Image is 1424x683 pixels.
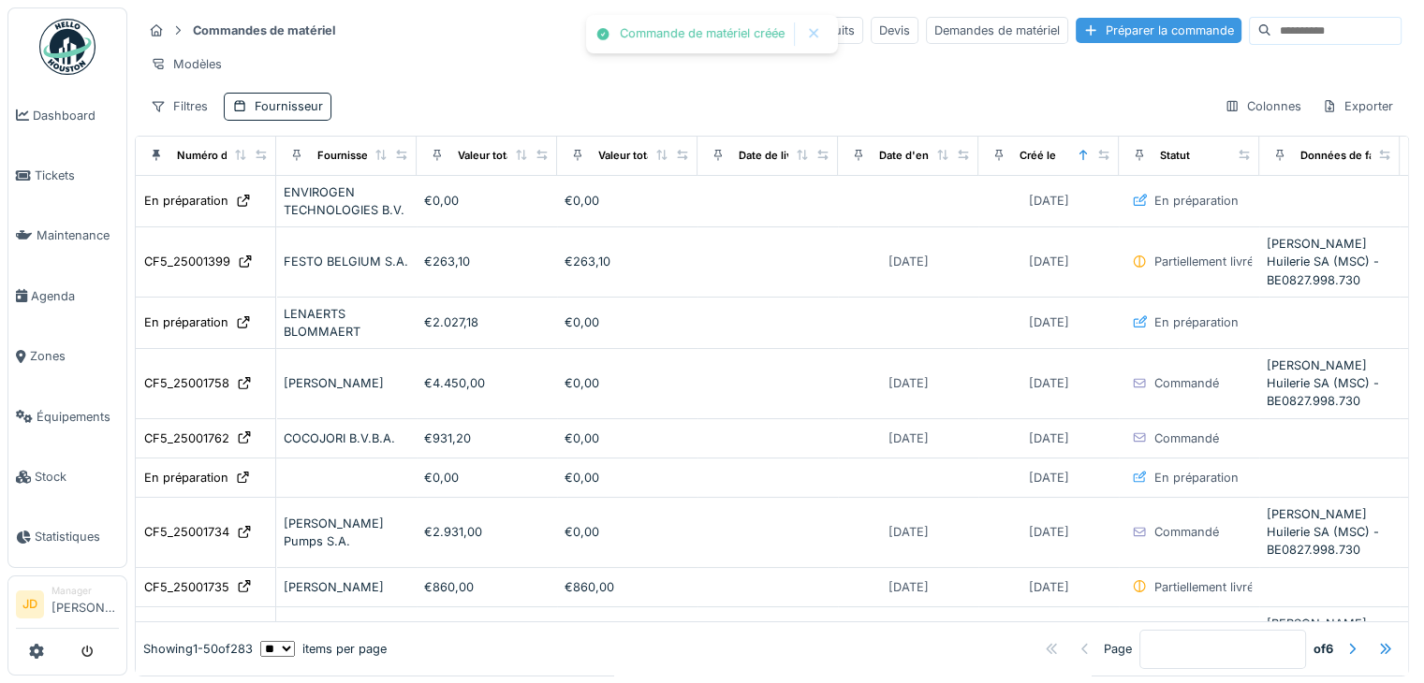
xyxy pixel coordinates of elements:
[888,429,929,447] div: [DATE]
[144,192,228,210] div: En préparation
[1154,374,1219,392] div: Commandé
[8,206,126,266] a: Maintenance
[33,107,119,124] span: Dashboard
[143,640,253,658] div: Showing 1 - 50 of 283
[1154,469,1239,487] div: En préparation
[16,590,44,618] li: JD
[1267,235,1392,289] div: [PERSON_NAME] Huilerie SA (MSC) - BE0827.998.730
[317,148,378,164] div: Fournisseur
[1029,374,1069,392] div: [DATE]
[888,523,929,541] div: [DATE]
[1154,523,1219,541] div: Commandé
[458,148,588,164] div: Valeur totale commandée
[284,253,409,270] div: FESTO BELGIUM S.A.
[888,374,929,392] div: [DATE]
[8,386,126,446] a: Équipements
[565,253,690,270] div: €263,10
[888,253,929,270] div: [DATE]
[1029,192,1069,210] div: [DATE]
[1267,356,1392,411] div: [PERSON_NAME] Huilerie SA (MSC) - BE0827.998.730
[35,167,119,184] span: Tickets
[284,183,409,219] div: ENVIROGEN TECHNOLOGIES B.V.
[424,253,550,270] div: €263,10
[565,523,690,541] div: €0,00
[144,253,230,270] div: CF5_25001399
[185,22,343,39] strong: Commandes de matériel
[142,93,216,120] div: Filtres
[424,429,550,447] div: €931,20
[284,515,409,550] div: [PERSON_NAME] Pumps S.A.
[144,374,229,392] div: CF5_25001758
[31,287,119,305] span: Agenda
[8,327,126,386] a: Zones
[1076,18,1241,43] div: Préparer la commande
[1154,192,1239,210] div: En préparation
[8,266,126,326] a: Agenda
[565,374,690,392] div: €0,00
[1267,505,1392,559] div: [PERSON_NAME] Huilerie SA (MSC) - BE0827.998.730
[144,523,229,541] div: CF5_25001734
[144,313,228,331] div: En préparation
[1160,148,1190,164] div: Statut
[177,148,294,164] div: Numéro de commande
[37,226,119,244] span: Maintenance
[565,429,690,447] div: €0,00
[424,374,550,392] div: €4.450,00
[1029,253,1069,270] div: [DATE]
[144,469,228,487] div: En préparation
[1029,578,1069,596] div: [DATE]
[255,97,323,115] div: Fournisseur
[30,347,119,365] span: Zones
[1314,640,1333,658] strong: of 6
[565,578,690,596] div: €860,00
[888,578,929,596] div: [DATE]
[424,313,550,331] div: €2.027,18
[1020,148,1056,164] div: Créé le
[37,408,119,426] span: Équipements
[871,17,918,44] div: Devis
[51,584,119,624] li: [PERSON_NAME]
[620,26,785,42] div: Commande de matériel créée
[424,578,550,596] div: €860,00
[1104,640,1132,658] div: Page
[926,17,1068,44] div: Demandes de matériel
[879,148,1032,164] div: Date d'envoi de la commande
[424,469,550,487] div: €0,00
[1216,93,1310,120] div: Colonnes
[8,446,126,506] a: Stock
[8,145,126,205] a: Tickets
[39,19,95,75] img: Badge_color-CXgf-gQk.svg
[144,429,229,447] div: CF5_25001762
[1154,253,1254,270] div: Partiellement livré
[142,51,230,78] div: Modèles
[1154,429,1219,447] div: Commandé
[51,584,119,598] div: Manager
[35,528,119,545] span: Statistiques
[284,305,409,341] div: LENAERTS BLOMMAERT
[1029,469,1069,487] div: [DATE]
[284,578,409,596] div: [PERSON_NAME]
[739,148,824,164] div: Date de livraison
[260,640,387,658] div: items per page
[1029,523,1069,541] div: [DATE]
[1300,148,1420,164] div: Données de facturation
[1029,313,1069,331] div: [DATE]
[565,192,690,210] div: €0,00
[1029,429,1069,447] div: [DATE]
[598,148,708,164] div: Valeur totale facturée
[284,374,409,392] div: [PERSON_NAME]
[284,429,409,447] div: COCOJORI B.V.B.A.
[1314,93,1402,120] div: Exporter
[424,192,550,210] div: €0,00
[35,468,119,486] span: Stock
[1267,615,1392,669] div: [PERSON_NAME] Oleochemicals S.A. - BE0471.546.593
[565,313,690,331] div: €0,00
[8,507,126,567] a: Statistiques
[1154,578,1254,596] div: Partiellement livré
[16,584,119,629] a: JD Manager[PERSON_NAME]
[144,578,229,596] div: CF5_25001735
[1154,313,1239,331] div: En préparation
[565,469,690,487] div: €0,00
[8,85,126,145] a: Dashboard
[424,523,550,541] div: €2.931,00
